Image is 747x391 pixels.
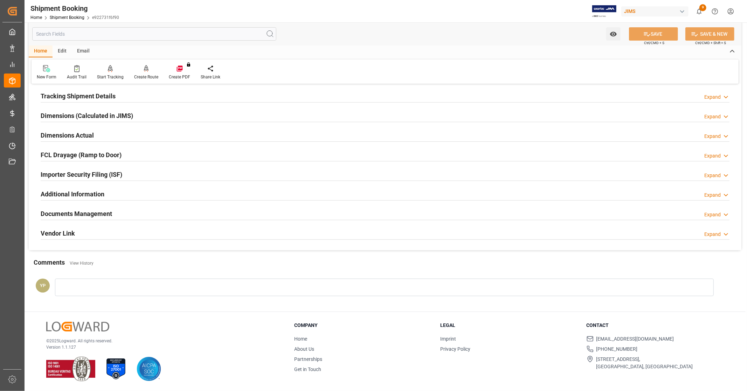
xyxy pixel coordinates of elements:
[97,74,124,80] div: Start Tracking
[294,366,321,372] a: Get in Touch
[704,133,721,140] div: Expand
[30,15,42,20] a: Home
[34,258,65,267] h2: Comments
[592,5,616,18] img: Exertis%20JAM%20-%20Email%20Logo.jpg_1722504956.jpg
[294,336,307,342] a: Home
[587,322,724,329] h3: Contact
[70,261,94,266] a: View History
[137,357,161,381] img: AICPA SOC
[707,4,723,19] button: Help Center
[704,191,721,199] div: Expand
[596,335,674,343] span: [EMAIL_ADDRESS][DOMAIN_NAME]
[596,356,693,370] span: [STREET_ADDRESS], [GEOGRAPHIC_DATA], [GEOGRAPHIC_DATA]
[294,356,322,362] a: Partnerships
[41,150,122,160] h2: FCL Drayage (Ramp to Door)
[695,40,726,46] span: Ctrl/CMD + Shift + S
[29,46,53,57] div: Home
[621,6,689,16] div: JIMS
[53,46,72,57] div: Edit
[46,322,109,332] img: Logward Logo
[41,209,112,218] h2: Documents Management
[50,15,84,20] a: Shipment Booking
[72,46,95,57] div: Email
[40,283,46,288] span: YP
[704,113,721,120] div: Expand
[104,357,128,381] img: ISO 27001 Certification
[41,189,104,199] h2: Additional Information
[440,336,456,342] a: Imprint
[704,172,721,179] div: Expand
[440,346,470,352] a: Privacy Policy
[704,93,721,101] div: Expand
[440,322,577,329] h3: Legal
[41,111,133,120] h2: Dimensions (Calculated in JIMS)
[704,231,721,238] div: Expand
[37,74,56,80] div: New Form
[596,345,638,353] span: [PHONE_NUMBER]
[67,74,87,80] div: Audit Trail
[46,338,277,344] p: © 2025 Logward. All rights reserved.
[294,346,314,352] a: About Us
[629,27,678,41] button: SAVE
[30,3,119,14] div: Shipment Booking
[41,229,75,238] h2: Vendor Link
[621,5,691,18] button: JIMS
[41,131,94,140] h2: Dimensions Actual
[41,170,122,179] h2: Importer Security Filing (ISF)
[134,74,158,80] div: Create Route
[691,4,707,19] button: show 9 new notifications
[46,357,95,381] img: ISO 9001 & ISO 14001 Certification
[46,344,277,350] p: Version 1.1.127
[41,91,116,101] h2: Tracking Shipment Details
[699,4,706,11] span: 9
[704,211,721,218] div: Expand
[294,322,431,329] h3: Company
[644,40,664,46] span: Ctrl/CMD + S
[606,27,621,41] button: open menu
[32,27,276,41] input: Search Fields
[685,27,734,41] button: SAVE & NEW
[704,152,721,160] div: Expand
[201,74,220,80] div: Share Link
